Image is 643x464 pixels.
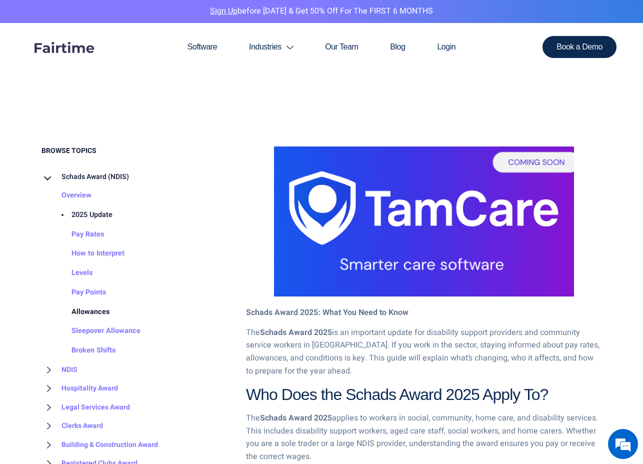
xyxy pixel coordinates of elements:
a: How to Interpret [51,244,124,263]
strong: Schads Award 2025 [260,412,332,424]
strong: Schads Award 2025: What You Need to Know [246,306,408,318]
p: The is an important update for disability support providers and community service workers in [GEO... [246,326,601,377]
a: Legal Services Award [41,398,130,417]
a: Broken Shifts [51,341,115,360]
h3: Who Does the Schads Award 2025 Apply To? [246,385,601,404]
a: Pay Rates [51,225,104,244]
span: Book a Demo [556,43,602,51]
a: Sleepover Allowance [51,321,140,341]
a: Pay Points [51,283,106,302]
a: Software [171,23,233,71]
a: NDIS [41,360,77,379]
a: Sign Up [210,5,237,17]
a: Overview [41,186,91,205]
a: Book a Demo [542,36,616,58]
strong: Schads Award 2025 [260,326,332,338]
a: Hospitality Award [41,379,118,398]
a: Levels [51,263,92,283]
img: tamcare smarter care software [274,146,574,296]
p: The applies to workers in social, community, home care, and disability services. This includes di... [246,412,601,463]
a: Industries [233,23,309,71]
a: Our Team [309,23,374,71]
a: Clerks Award [41,416,103,435]
a: Building & Construction Award [41,435,158,454]
a: 2025 Update [51,205,112,225]
a: Login [421,23,471,71]
a: Blog [374,23,421,71]
p: before [DATE] & Get 50% Off for the FIRST 6 MONTHS [7,5,635,18]
a: Schads Award (NDIS) [41,167,129,186]
a: Allowances [51,302,109,322]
